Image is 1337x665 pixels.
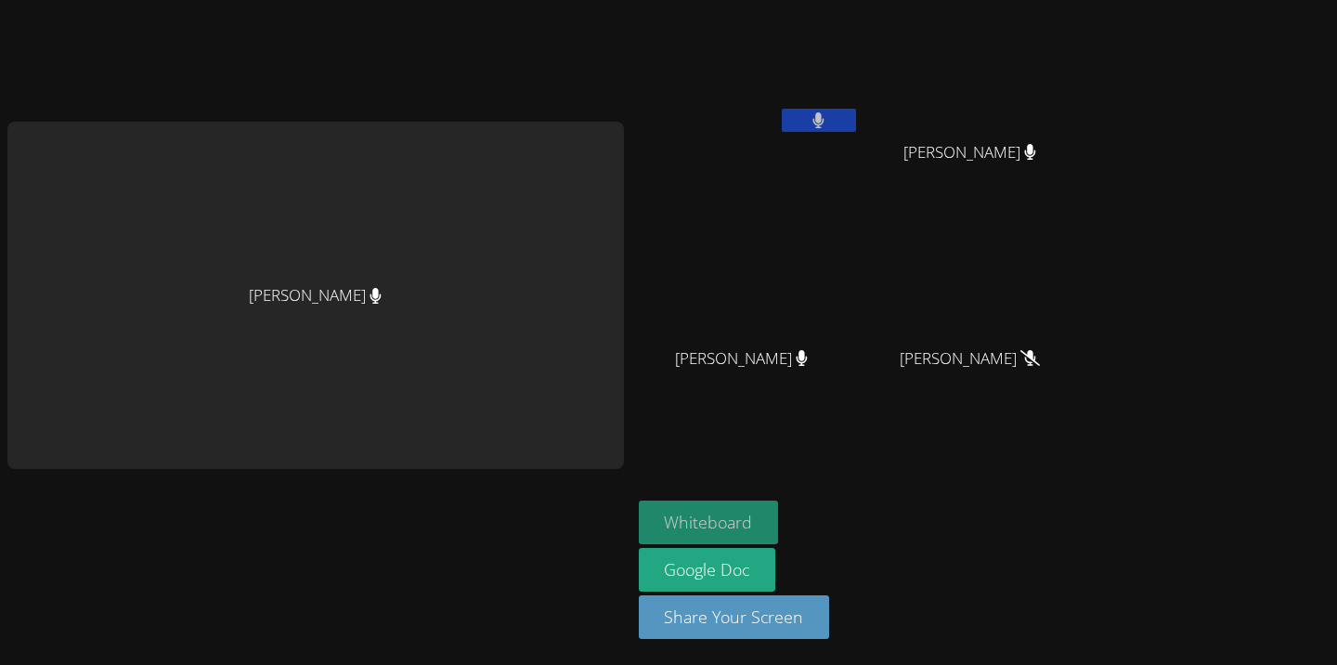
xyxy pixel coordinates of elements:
[900,346,1040,372] span: [PERSON_NAME]
[639,595,830,639] button: Share Your Screen
[7,122,624,468] div: [PERSON_NAME]
[639,501,779,544] button: Whiteboard
[675,346,808,372] span: [PERSON_NAME]
[639,548,776,592] a: Google Doc
[903,139,1036,166] span: [PERSON_NAME]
